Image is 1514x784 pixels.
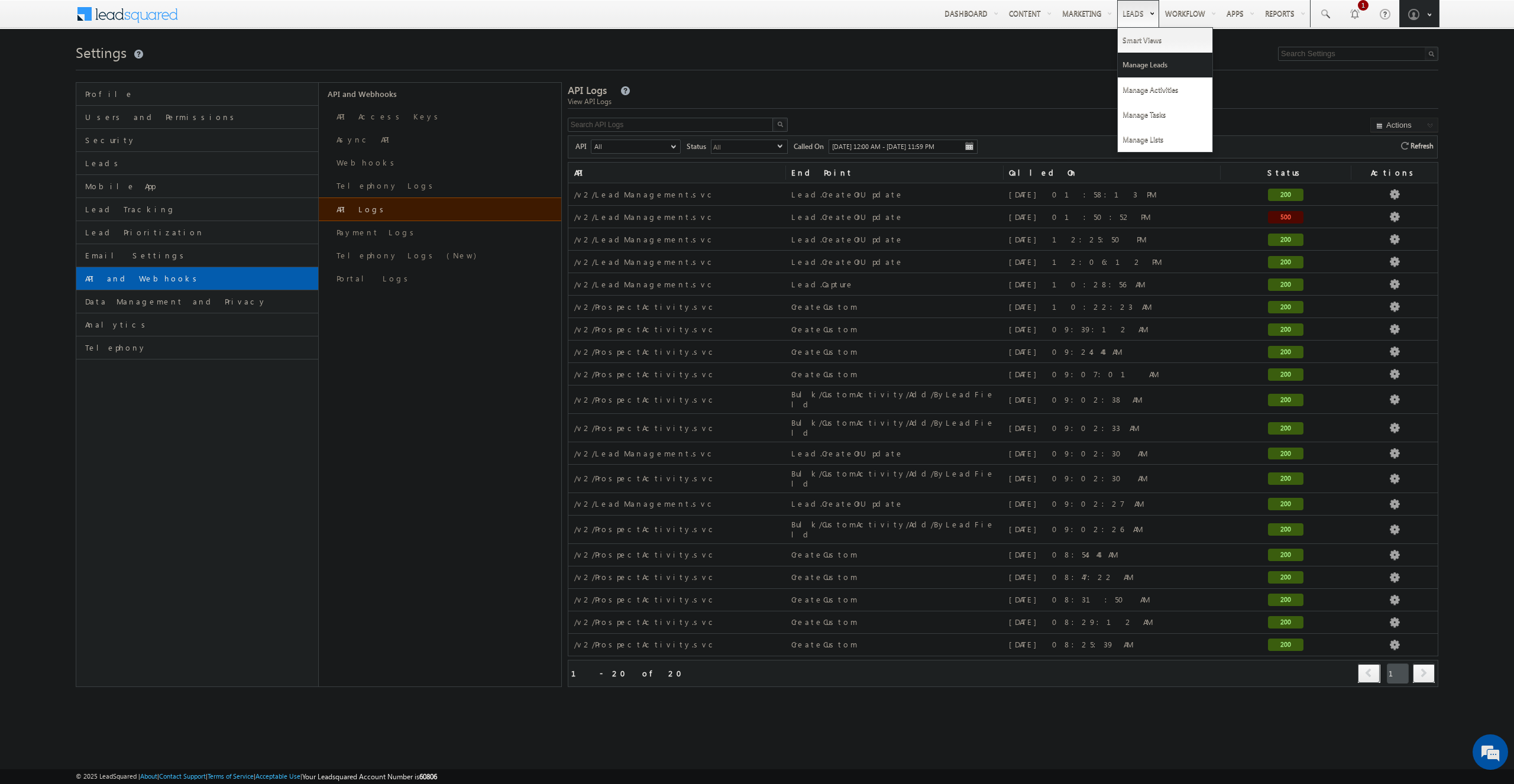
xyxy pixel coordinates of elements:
[1009,639,1215,651] div: [DATE] 08:25:39 AM
[15,109,216,354] textarea: Type your message and hit 'Enter'
[85,135,315,145] span: Security
[1268,639,1303,651] div: 200
[574,368,780,381] div: /v2/ProspectActivity.svc
[1009,301,1215,313] div: [DATE] 10:22:23 AM
[1009,394,1215,406] div: [DATE] 09:02:38 AM
[1268,211,1303,223] div: 500
[319,174,561,197] a: Telephony Logs
[85,89,315,99] span: Profile
[1268,594,1303,606] div: 200
[76,83,318,106] a: Profile
[711,140,778,153] span: All
[574,571,780,584] div: /v2/ProspectActivity.svc
[1268,301,1303,313] div: 200
[1118,77,1212,102] a: Manage Activities
[965,141,974,151] img: cal
[1009,368,1215,381] div: [DATE] 09:07:01 AM
[1370,118,1438,132] button: Actions
[568,96,1438,107] div: View API Logs
[208,772,254,780] a: Terms of Service
[594,141,602,152] div: All
[574,234,780,246] div: /v2/LeadManagement.svc
[1009,616,1215,629] div: [DATE] 08:29:12 AM
[76,267,318,290] a: API and Webhooks
[574,498,780,510] div: /v2/LeadManagement.svc
[1268,616,1303,629] div: 200
[76,313,318,336] a: Analytics
[1009,323,1215,336] div: [DATE] 09:39:12 AM
[159,772,206,780] a: Contact Support
[791,323,997,336] div: CreateCustom
[791,549,997,561] div: CreateCustom
[85,227,315,238] span: Lead Prioritization
[832,142,934,150] span: [DATE] 12:00 AM - [DATE] 11:59 PM
[1118,28,1212,53] a: Smart Views
[791,388,997,411] div: Bulk/CustomActivity/Add/ByLeadField
[1009,498,1215,510] div: [DATE] 09:02:27 AM
[85,273,315,284] span: API and Webhooks
[76,152,318,175] a: Leads
[687,140,711,152] span: Status
[791,594,997,606] div: CreateCustom
[1413,664,1435,683] a: next
[319,128,561,151] a: Async API
[1268,323,1303,336] div: 200
[568,118,774,132] input: Search API Logs
[319,197,561,221] a: API Logs
[574,549,780,561] div: /v2/ProspectActivity.svc
[791,301,997,313] div: CreateCustom
[1009,234,1215,246] div: [DATE] 12:25:50 PM
[574,189,780,201] div: /v2/LeadManagement.svc
[1409,140,1434,151] span: Refresh
[1268,346,1303,358] div: 200
[1009,278,1215,291] div: [DATE] 10:28:56 AM
[568,83,607,97] span: API Logs
[76,198,318,221] a: Lead Tracking
[791,498,997,510] div: Lead.CreateOrUpdate
[574,278,780,291] div: /v2/LeadManagement.svc
[777,121,783,127] img: Search
[574,323,780,336] div: /v2/ProspectActivity.svc
[791,211,997,223] div: Lead.CreateOrUpdate
[1358,663,1380,683] span: prev
[302,772,437,781] span: Your Leadsquared Account Number is
[20,62,50,77] img: d_60004797649_company_0_60004797649
[1268,523,1303,536] div: 200
[791,346,997,358] div: CreateCustom
[76,43,127,61] span: Settings
[791,417,997,439] div: Bulk/CustomActivity/Add/ByLeadField
[85,296,315,307] span: Data Management and Privacy
[1268,498,1303,510] div: 200
[1268,571,1303,584] div: 200
[85,158,315,169] span: Leads
[574,523,780,536] div: /v2/ProspectActivity.svc
[1268,368,1303,381] div: 200
[76,290,318,313] a: Data Management and Privacy
[1413,663,1435,683] span: next
[1358,664,1380,683] a: prev
[319,244,561,267] a: Telephony Logs (New)
[62,62,199,77] div: Chat with us now
[76,129,318,152] a: Security
[791,368,997,381] div: CreateCustom
[1268,394,1303,406] div: 200
[1009,211,1215,223] div: [DATE] 01:50:52 PM
[76,221,318,244] a: Lead Prioritization
[76,336,318,359] a: Telephony
[319,221,561,244] a: Payment Logs
[574,472,780,485] div: /v2/ProspectActivity.svc
[1268,256,1303,268] div: 200
[76,175,318,198] a: Mobile App
[1009,571,1215,584] div: [DATE] 08:47:22 AM
[1009,346,1215,358] div: [DATE] 09:24:44 AM
[574,256,780,268] div: /v2/LeadManagement.svc
[319,105,561,128] a: API Access Keys
[161,364,215,380] em: Start Chat
[1003,163,1221,183] span: Called On
[194,6,222,34] div: Minimize live chat window
[575,140,591,152] span: API
[574,448,780,460] div: /v2/LeadManagement.svc
[1268,278,1303,291] div: 200
[1220,163,1351,183] span: Status
[1268,549,1303,561] div: 200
